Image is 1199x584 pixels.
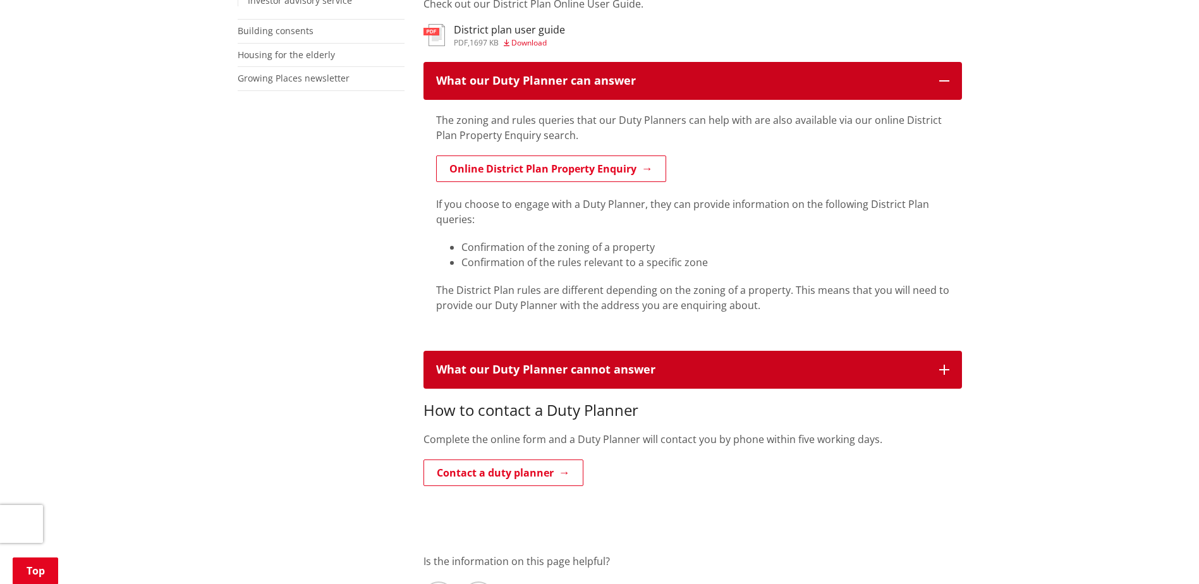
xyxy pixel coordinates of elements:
[454,24,565,36] h3: District plan user guide
[436,197,949,227] p: If you choose to engage with a Duty Planner, they can provide information on the following Distri...
[436,75,927,87] div: What our Duty Planner can answer
[13,557,58,584] a: Top
[470,37,499,48] span: 1697 KB
[423,401,962,420] h3: How to contact a Duty Planner
[461,255,949,270] li: Confirmation of the rules relevant to a specific zone
[511,37,547,48] span: Download
[423,351,962,389] button: What our Duty Planner cannot answer
[436,155,666,182] a: Online District Plan Property Enquiry
[238,25,313,37] a: Building consents
[423,24,445,46] img: document-pdf.svg
[423,459,583,486] a: Contact a duty planner
[423,24,565,47] a: District plan user guide pdf,1697 KB Download
[436,113,949,143] p: The zoning and rules queries that our Duty Planners can help with are also available via our onli...
[423,432,962,447] p: Complete the online form and a Duty Planner will contact you by phone within five working days.
[454,39,565,47] div: ,
[436,363,927,376] div: What our Duty Planner cannot answer
[238,49,335,61] a: Housing for the elderly
[436,283,949,313] p: The District Plan rules are different depending on the zoning of a property. This means that you ...
[1141,531,1186,576] iframe: Messenger Launcher
[454,37,468,48] span: pdf
[461,240,949,255] li: Confirmation of the zoning of a property
[423,554,962,569] p: Is the information on this page helpful?
[238,72,350,84] a: Growing Places newsletter
[423,62,962,100] button: What our Duty Planner can answer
